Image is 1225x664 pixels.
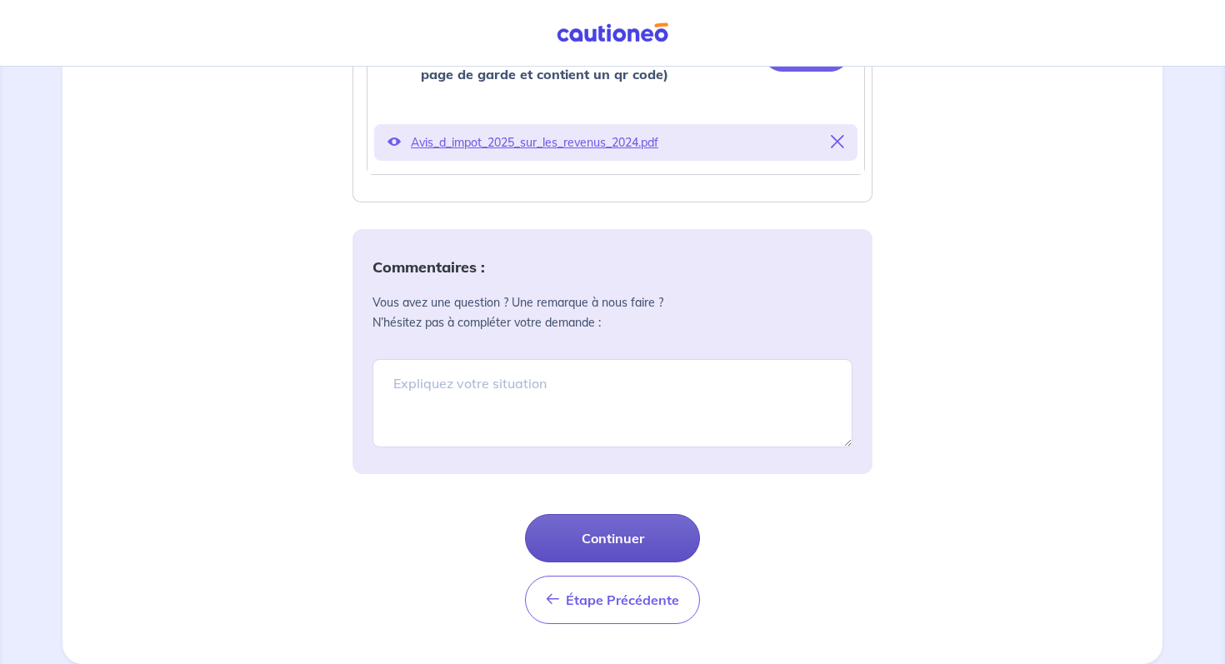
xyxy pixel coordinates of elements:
button: Continuer [525,514,700,562]
button: Voir [387,131,401,154]
button: Supprimer [831,131,844,154]
p: Avis_d_impot_2025_sur_les_revenus_2024.pdf [411,131,821,154]
strong: Commentaires : [372,257,485,277]
img: Cautioneo [550,22,675,43]
span: Étape Précédente [566,592,679,608]
button: Étape Précédente [525,576,700,624]
p: Vous avez une question ? Une remarque à nous faire ? N’hésitez pas à compléter votre demande : [372,292,852,332]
